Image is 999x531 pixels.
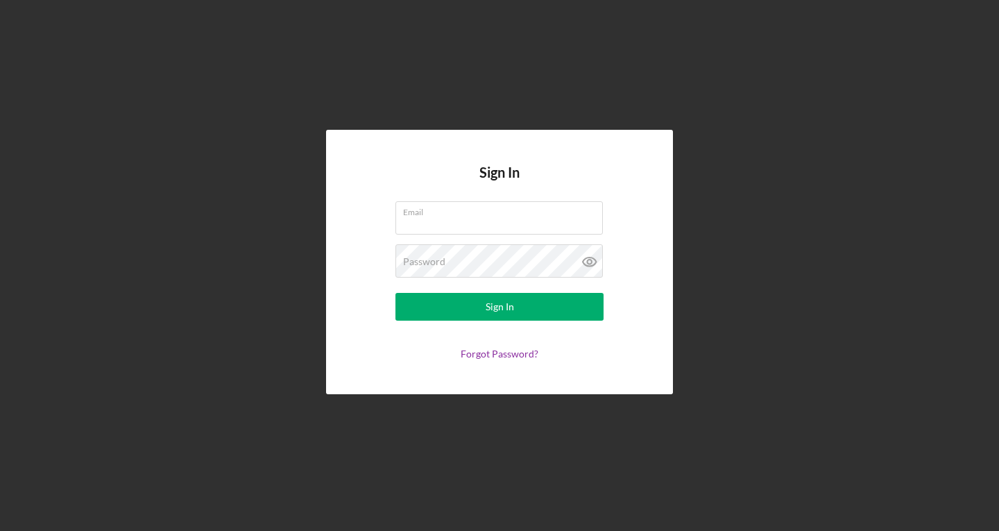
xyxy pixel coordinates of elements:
[395,293,604,321] button: Sign In
[403,256,445,267] label: Password
[479,165,520,201] h4: Sign In
[403,202,603,217] label: Email
[486,293,514,321] div: Sign In
[461,348,538,360] a: Forgot Password?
